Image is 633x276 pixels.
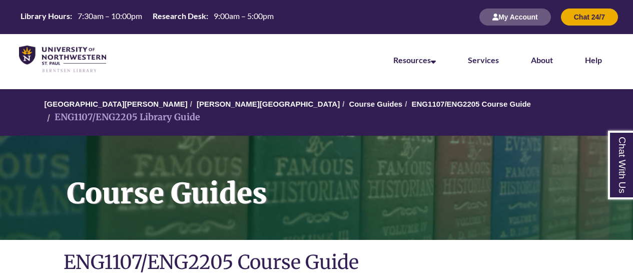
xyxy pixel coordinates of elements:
[349,100,402,108] a: Course Guides
[479,13,551,21] a: My Account
[17,11,278,23] table: Hours Today
[393,55,436,65] a: Resources
[214,11,274,21] span: 9:00am – 5:00pm
[561,9,618,26] button: Chat 24/7
[531,55,553,65] a: About
[479,9,551,26] button: My Account
[17,11,278,24] a: Hours Today
[56,136,633,227] h1: Course Guides
[468,55,499,65] a: Services
[45,100,188,108] a: [GEOGRAPHIC_DATA][PERSON_NAME]
[19,46,106,73] img: UNWSP Library Logo
[585,55,602,65] a: Help
[45,110,200,125] li: ENG1107/ENG2205 Library Guide
[561,13,618,21] a: Chat 24/7
[197,100,340,108] a: [PERSON_NAME][GEOGRAPHIC_DATA]
[17,11,74,22] th: Library Hours:
[78,11,142,21] span: 7:30am – 10:00pm
[149,11,210,22] th: Research Desk:
[412,100,531,108] a: ENG1107/ENG2205 Course Guide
